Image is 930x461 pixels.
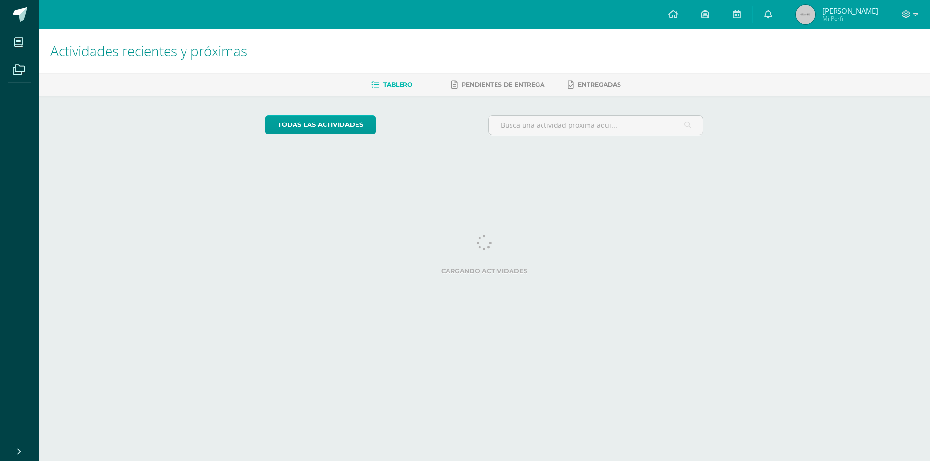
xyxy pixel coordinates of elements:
span: Pendientes de entrega [462,81,544,88]
input: Busca una actividad próxima aquí... [489,116,703,135]
img: 45x45 [796,5,815,24]
span: Tablero [383,81,412,88]
span: Mi Perfil [822,15,878,23]
label: Cargando actividades [265,267,704,275]
a: todas las Actividades [265,115,376,134]
span: [PERSON_NAME] [822,6,878,15]
span: Entregadas [578,81,621,88]
a: Tablero [371,77,412,92]
a: Pendientes de entrega [451,77,544,92]
a: Entregadas [568,77,621,92]
span: Actividades recientes y próximas [50,42,247,60]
